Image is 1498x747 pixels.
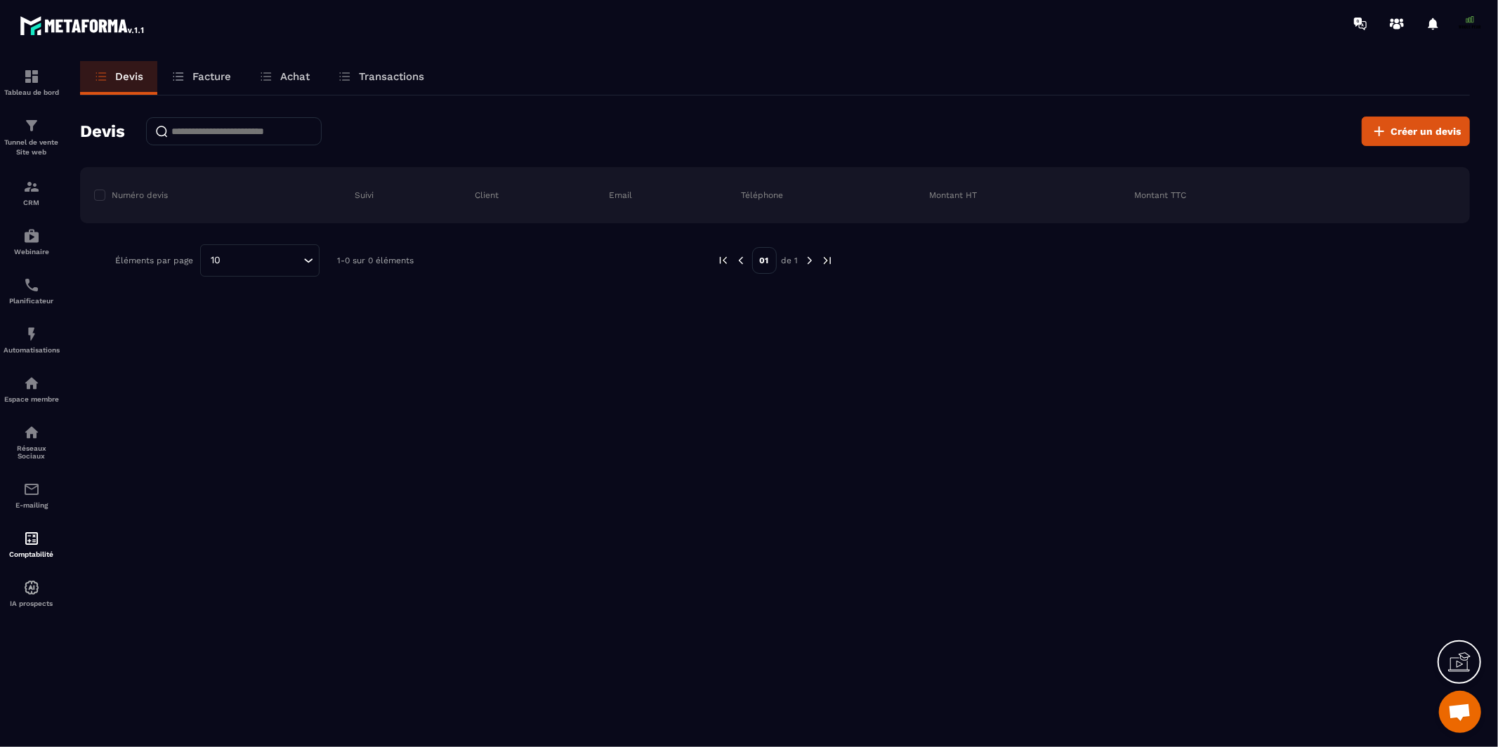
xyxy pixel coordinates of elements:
[200,244,320,277] div: Search for option
[355,190,374,201] p: Suivi
[4,107,60,168] a: formationformationTunnel de vente Site web
[1439,691,1481,733] a: Ouvrir le chat
[4,88,60,96] p: Tableau de bord
[4,520,60,569] a: accountantaccountantComptabilité
[23,227,40,244] img: automations
[4,444,60,460] p: Réseaux Sociaux
[4,217,60,266] a: automationsautomationsWebinaire
[735,254,747,267] img: prev
[192,70,231,83] p: Facture
[4,600,60,607] p: IA prospects
[23,375,40,392] img: automations
[742,190,784,201] p: Téléphone
[930,190,978,201] p: Montant HT
[717,254,730,267] img: prev
[4,138,60,157] p: Tunnel de vente Site web
[225,253,300,268] input: Search for option
[115,256,193,265] p: Éléments par page
[23,178,40,195] img: formation
[280,70,310,83] p: Achat
[4,248,60,256] p: Webinaire
[115,70,143,83] p: Devis
[23,326,40,343] img: automations
[1134,190,1186,201] p: Montant TTC
[4,266,60,315] a: schedulerschedulerPlanificateur
[4,297,60,305] p: Planificateur
[23,117,40,134] img: formation
[23,530,40,547] img: accountant
[23,481,40,498] img: email
[609,190,632,201] p: Email
[4,470,60,520] a: emailemailE-mailing
[4,550,60,558] p: Comptabilité
[782,255,799,266] p: de 1
[80,61,157,95] a: Devis
[337,256,414,265] p: 1-0 sur 0 éléments
[4,168,60,217] a: formationformationCRM
[475,190,499,201] p: Client
[803,254,816,267] img: next
[4,346,60,354] p: Automatisations
[359,70,424,83] p: Transactions
[4,58,60,107] a: formationformationTableau de bord
[23,277,40,293] img: scheduler
[112,190,168,201] p: Numéro devis
[4,364,60,414] a: automationsautomationsEspace membre
[80,117,125,145] h2: Devis
[4,395,60,403] p: Espace membre
[23,579,40,596] img: automations
[20,13,146,38] img: logo
[23,68,40,85] img: formation
[752,247,777,274] p: 01
[157,61,245,95] a: Facture
[4,315,60,364] a: automationsautomationsAutomatisations
[206,253,225,268] span: 10
[1362,117,1470,146] button: Créer un devis
[23,424,40,441] img: social-network
[4,501,60,509] p: E-mailing
[1391,124,1461,138] span: Créer un devis
[821,254,834,267] img: next
[4,199,60,206] p: CRM
[4,414,60,470] a: social-networksocial-networkRéseaux Sociaux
